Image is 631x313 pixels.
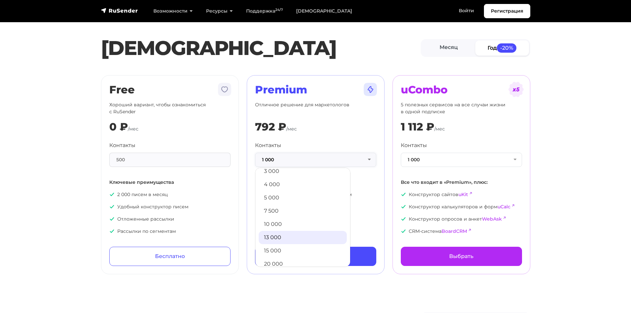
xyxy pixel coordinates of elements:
ul: 1 000 [255,168,350,267]
a: 5 000 [259,191,347,204]
img: icon-ok.svg [401,204,406,209]
div: 792 ₽ [255,121,286,133]
h2: Premium [255,83,376,96]
p: CRM-система [401,228,522,235]
p: Хороший вариант, чтобы ознакомиться с RuSender [109,101,231,115]
p: Удобный конструктор писем [109,203,231,210]
a: uCalc [498,204,510,210]
a: Год [475,40,529,55]
a: Бесплатно [109,247,231,266]
label: Контакты [255,141,281,149]
sup: 24/7 [275,8,283,12]
a: Регистрация [484,4,530,18]
span: -20% [497,43,517,52]
span: /мес [434,126,445,132]
p: Рассылки по сегментам [109,228,231,235]
img: icon-ok.svg [109,229,115,234]
img: icon-ok.svg [401,216,406,222]
div: 0 ₽ [109,121,128,133]
a: Возможности [147,4,199,18]
p: Конструктор калькуляторов и форм [401,203,522,210]
img: icon-ok.svg [401,192,406,197]
a: 3 000 [259,165,347,178]
label: Контакты [109,141,135,149]
img: tarif-ucombo.svg [508,81,524,97]
a: 7 500 [259,204,347,218]
a: 15 000 [259,244,347,257]
img: icon-ok.svg [401,229,406,234]
button: 1 000 [255,153,376,167]
span: /мес [128,126,138,132]
img: icon-ok.svg [109,192,115,197]
a: Поддержка24/7 [239,4,289,18]
a: Ресурсы [199,4,239,18]
a: 20 000 [259,257,347,271]
a: Выбрать [401,247,522,266]
a: BoardCRM [442,228,467,234]
h1: [DEMOGRAPHIC_DATA] [101,36,421,60]
img: tarif-premium.svg [362,81,378,97]
img: RuSender [101,7,138,14]
p: Все что входит в «Premium», плюс: [401,179,522,186]
img: tarif-free.svg [217,81,233,97]
img: icon-ok.svg [109,216,115,222]
a: 10 000 [259,218,347,231]
a: [DEMOGRAPHIC_DATA] [289,4,359,18]
p: Отложенные рассылки [109,216,231,223]
p: Отличное решение для маркетологов [255,101,376,115]
button: 1 000 [401,153,522,167]
h2: uCombo [401,83,522,96]
h2: Free [109,83,231,96]
span: /мес [286,126,297,132]
p: 2 000 писем в месяц [109,191,231,198]
p: 5 полезных сервисов на все случаи жизни в одной подписке [401,101,522,115]
a: 13 000 [259,231,347,244]
div: 1 112 ₽ [401,121,434,133]
p: Конструктор опросов и анкет [401,216,522,223]
label: Контакты [401,141,427,149]
a: WebAsk [482,216,502,222]
img: icon-ok.svg [109,204,115,209]
a: 4 000 [259,178,347,191]
a: Месяц [422,40,476,55]
p: Ключевые преимущества [109,179,231,186]
a: uKit [458,191,468,197]
a: Войти [452,4,481,18]
p: Конструктор сайтов [401,191,522,198]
